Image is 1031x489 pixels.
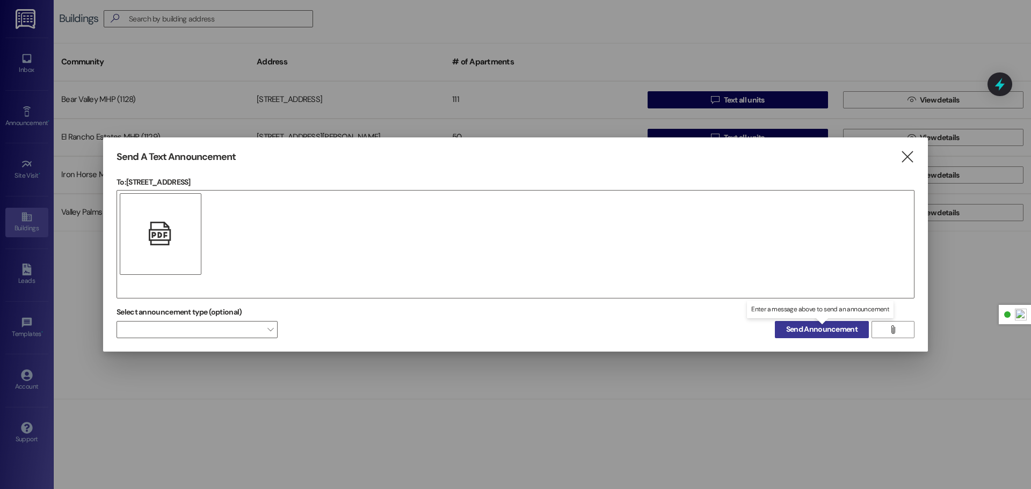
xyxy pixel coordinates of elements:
[775,321,869,338] button: Send Announcement
[117,177,914,187] p: To: [STREET_ADDRESS]
[117,304,242,320] label: Select announcement type (optional)
[889,325,897,334] i: 
[751,305,889,314] p: Enter a message above to send an announcement
[149,228,172,239] i: 
[117,151,236,163] h3: Send A Text Announcement
[786,324,858,335] span: Send Announcement
[900,151,914,163] i: 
